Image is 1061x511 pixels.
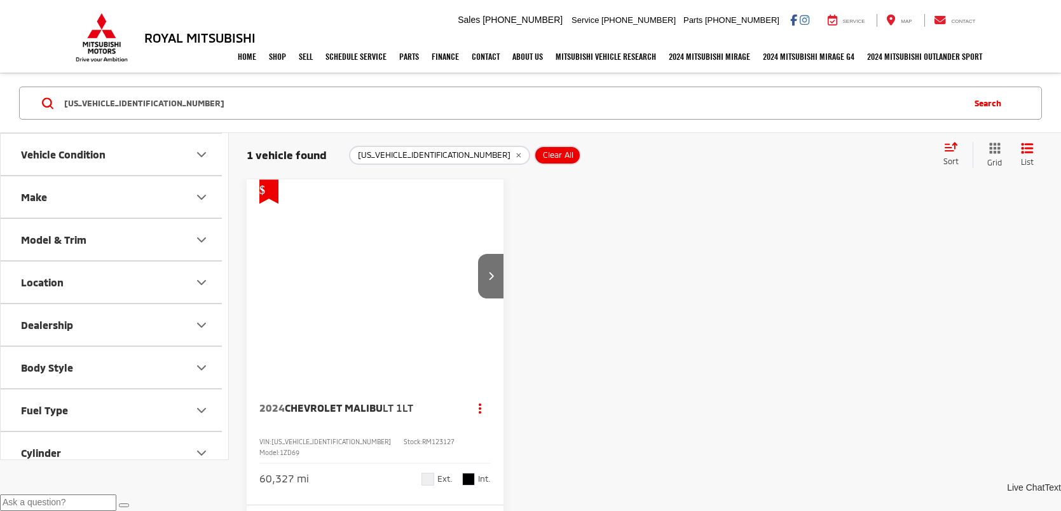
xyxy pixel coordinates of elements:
[231,41,263,73] a: Home
[194,232,209,248] div: Model & Trim
[1011,142,1043,168] button: List View
[194,318,209,333] div: Dealership
[756,41,861,73] a: 2024 Mitsubishi Mirage G4
[21,404,68,416] div: Fuel Type
[790,15,797,25] a: Facebook: Click to visit our Facebook page
[421,473,434,486] span: Summit White
[937,142,973,167] button: Select sort value
[1,432,229,473] button: CylinderCylinder
[818,14,875,27] a: Service
[877,14,921,27] a: Map
[901,18,912,24] span: Map
[119,503,129,507] button: Send
[383,402,413,414] span: LT 1LT
[951,18,975,24] span: Contact
[73,13,130,62] img: Mitsubishi
[1,176,229,218] button: MakeMake
[1,304,229,346] button: DealershipDealership
[259,438,271,445] span: VIN:
[1044,482,1061,494] a: Text
[1007,482,1044,493] span: Live Chat
[987,157,1002,168] span: Grid
[465,41,506,73] a: Contact
[21,148,106,160] div: Vehicle Condition
[843,18,865,24] span: Service
[483,15,563,25] span: [PHONE_NUMBER]
[422,438,455,445] span: RM123127
[469,397,491,419] button: Actions
[458,15,480,25] span: Sales
[259,449,280,456] span: Model:
[21,361,73,374] div: Body Style
[543,150,573,160] span: Clear All
[1,262,229,303] button: LocationLocation
[601,15,676,25] span: [PHONE_NUMBER]
[800,15,809,25] a: Instagram: Click to visit our Instagram page
[462,473,475,486] span: Black
[1021,157,1034,167] span: List
[285,402,383,414] span: Chevrolet Malibu
[349,146,530,165] button: remove 1G1ZD5ST8RF123127
[63,88,962,118] input: Search by Make, Model, or Keyword
[662,41,756,73] a: 2024 Mitsubishi Mirage
[425,41,465,73] a: Finance
[1044,482,1061,493] span: Text
[437,473,453,485] span: Ext.
[973,142,1011,168] button: Grid View
[259,472,309,486] div: 60,327 mi
[479,403,481,413] span: dropdown dots
[144,31,256,45] h3: Royal Mitsubishi
[478,254,503,298] button: Next image
[1007,482,1044,494] a: Live Chat
[292,41,319,73] a: Sell
[259,401,456,415] a: 2024Chevrolet MalibuLT 1LT
[683,15,702,25] span: Parts
[194,445,209,461] div: Cylinder
[263,41,292,73] a: Shop
[247,148,327,161] span: 1 vehicle found
[194,275,209,290] div: Location
[259,179,278,204] span: Get Price Drop Alert
[194,190,209,205] div: Make
[271,438,391,445] span: [US_VEHICLE_IDENTIFICATION_NUMBER]
[506,41,549,73] a: About Us
[21,191,47,203] div: Make
[549,41,662,73] a: Mitsubishi Vehicle Research
[1,219,229,260] button: Model & TrimModel & Trim
[194,147,209,162] div: Vehicle Condition
[393,41,425,73] a: Parts: Opens in a new tab
[478,473,491,485] span: Int.
[962,87,1020,119] button: Search
[1,347,229,388] button: Body StyleBody Style
[861,41,989,73] a: 2024 Mitsubishi Outlander SPORT
[21,447,61,459] div: Cylinder
[705,15,779,25] span: [PHONE_NUMBER]
[943,157,959,165] span: Sort
[572,15,599,25] span: Service
[280,449,299,456] span: 1ZD69
[319,41,393,73] a: Schedule Service: Opens in a new tab
[534,146,581,165] button: Clear All
[194,403,209,418] div: Fuel Type
[1,389,229,431] button: Fuel TypeFuel Type
[924,14,985,27] a: Contact
[259,402,285,414] span: 2024
[1,134,229,175] button: Vehicle ConditionVehicle Condition
[21,319,73,331] div: Dealership
[404,438,422,445] span: Stock:
[194,360,209,375] div: Body Style
[358,150,510,160] span: [US_VEHICLE_IDENTIFICATION_NUMBER]
[21,234,86,246] div: Model & Trim
[21,276,64,288] div: Location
